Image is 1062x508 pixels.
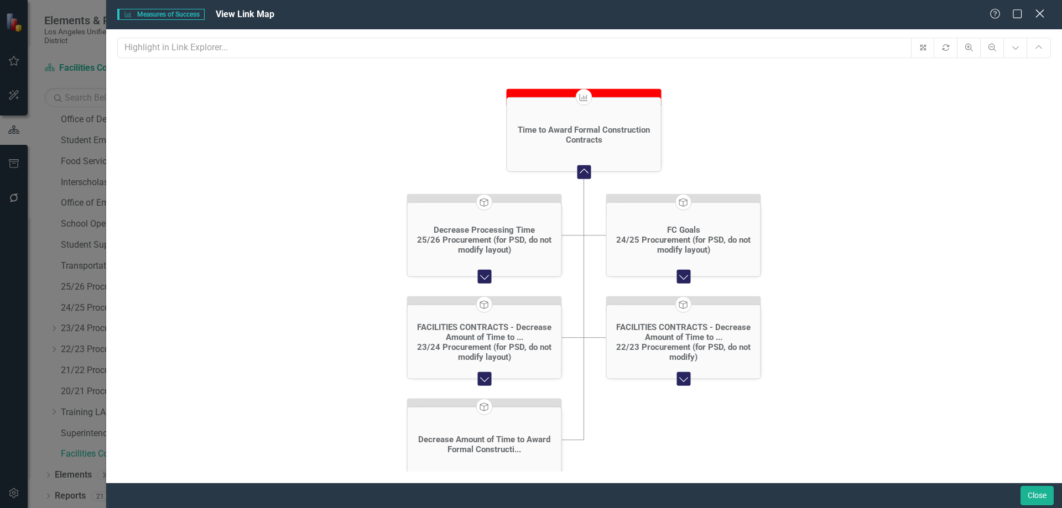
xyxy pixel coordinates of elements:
div: Decrease Amount of Time to Award Formal Constructi... [410,434,559,454]
a: Decrease Processing Time [431,224,538,234]
span: 25/26 Procurement (for PSD, do not modify layout) [408,234,561,254]
a: FACILITIES CONTRACTS - Decrease Amount of Time to ... [408,322,561,342]
a: Decrease Amount of Time to Award Formal Constructi... [408,434,561,454]
div: FC Goals [667,224,700,234]
div: Time to Award Formal Construction Contracts [510,124,658,144]
a: Time to Award Formal Construction Contracts [507,124,661,144]
div: Decrease Processing Time [434,224,535,234]
a: FACILITIES CONTRACTS - Decrease Amount of Time to ... [607,322,761,342]
button: Close [1021,486,1054,505]
span: View Link Map [216,9,274,19]
span: 23/24 Procurement (for PSD, do not modify layout) [408,342,561,362]
span: 24/25 Procurement (for PSD, do not modify layout) [607,234,761,254]
input: Highlight in Link Explorer... [117,38,912,58]
div: FACILITIES CONTRACTS - Decrease Amount of Time to ... [410,322,559,342]
a: FC Goals [664,224,703,234]
span: Measures of Success [117,9,205,20]
div: FACILITIES CONTRACTS - Decrease Amount of Time to ... [610,322,758,342]
span: 22/23 Procurement (for PSD, do not modify) [607,342,761,362]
